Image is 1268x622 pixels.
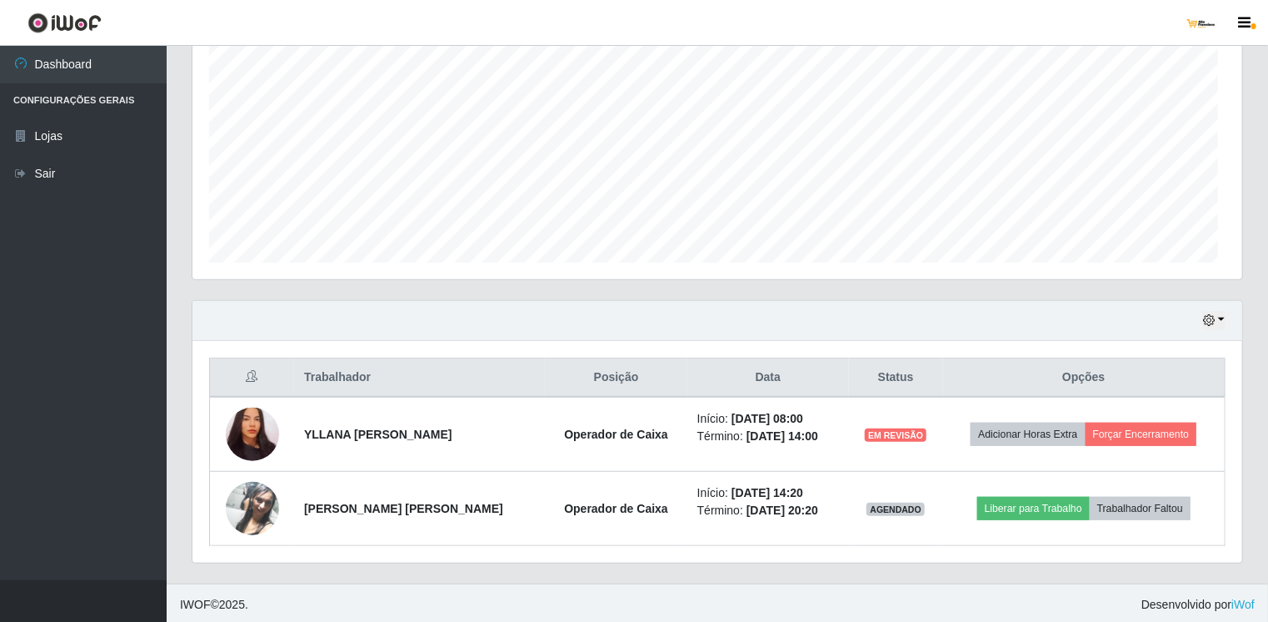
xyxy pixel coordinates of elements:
[971,423,1085,446] button: Adicionar Horas Extra
[545,359,686,398] th: Posição
[180,596,248,614] span: © 2025 .
[564,428,668,441] strong: Operador de Caixa
[1141,596,1255,614] span: Desenvolvido por
[687,359,849,398] th: Data
[731,486,803,499] time: [DATE] 14:20
[1090,497,1191,520] button: Trabalhador Faltou
[1231,598,1255,611] a: iWof
[27,13,102,33] img: CoreUI Logo
[697,502,839,519] li: Término:
[943,359,1226,398] th: Opções
[304,502,503,515] strong: [PERSON_NAME] [PERSON_NAME]
[849,359,943,398] th: Status
[564,502,668,515] strong: Operador de Caixa
[865,429,926,442] span: EM REVISÃO
[977,497,1090,520] button: Liberar para Trabalho
[746,504,818,517] time: [DATE] 20:20
[697,410,839,428] li: Início:
[731,412,803,425] time: [DATE] 08:00
[1086,423,1197,446] button: Forçar Encerramento
[866,503,925,516] span: AGENDADO
[226,461,279,556] img: 1728657524685.jpeg
[304,428,452,441] strong: YLLANA [PERSON_NAME]
[697,428,839,445] li: Término:
[226,406,279,464] img: 1655824719920.jpeg
[697,484,839,502] li: Início:
[294,359,545,398] th: Trabalhador
[746,429,818,443] time: [DATE] 14:00
[180,598,211,611] span: IWOF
